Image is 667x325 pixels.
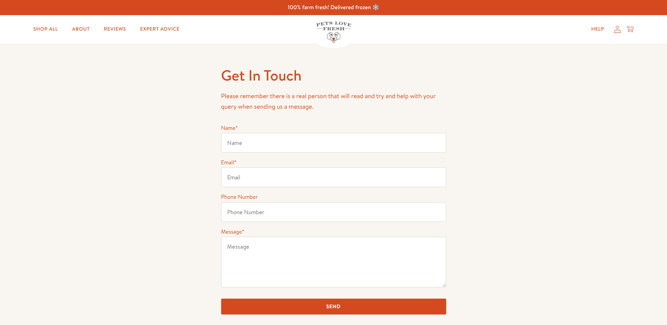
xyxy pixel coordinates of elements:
[221,167,446,187] input: Email
[66,22,95,36] a: About
[221,91,436,111] span: Please remember there is a real person that will read and try and help with your query when sendi...
[221,124,238,132] label: Name
[221,228,244,236] label: Message
[221,133,446,153] input: Name
[221,202,446,222] input: Phone Number
[98,22,132,36] a: Reviews
[221,299,446,314] input: Send
[135,22,185,36] a: Expert Advice
[221,193,258,201] label: Phone Number
[585,22,610,36] a: Help
[221,159,237,166] label: Email
[221,66,446,85] h1: Get In Touch
[316,21,351,43] img: Pets Love Fresh
[28,22,64,36] a: Shop All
